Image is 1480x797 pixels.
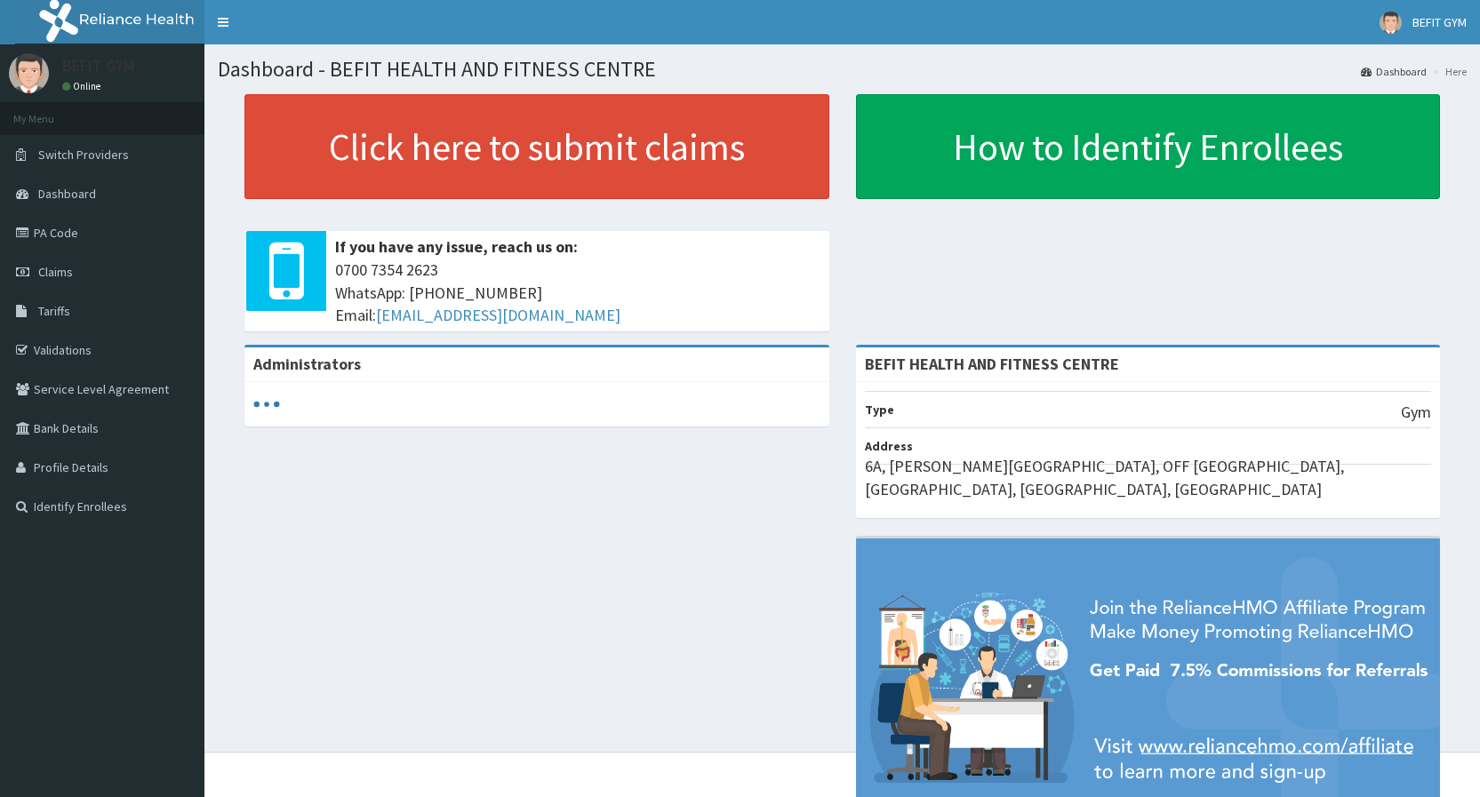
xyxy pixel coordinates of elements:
[856,94,1441,199] a: How to Identify Enrollees
[38,186,96,202] span: Dashboard
[335,259,820,327] span: 0700 7354 2623 WhatsApp: [PHONE_NUMBER] Email:
[1380,12,1402,34] img: User Image
[38,264,73,280] span: Claims
[865,455,1432,500] p: 6A, [PERSON_NAME][GEOGRAPHIC_DATA], OFF [GEOGRAPHIC_DATA], [GEOGRAPHIC_DATA], [GEOGRAPHIC_DATA], ...
[253,391,280,418] svg: audio-loading
[9,53,49,93] img: User Image
[1412,14,1467,30] span: BEFIT GYM
[218,58,1467,81] h1: Dashboard - BEFIT HEALTH AND FITNESS CENTRE
[1428,64,1467,79] li: Here
[376,305,620,325] a: [EMAIL_ADDRESS][DOMAIN_NAME]
[253,354,361,374] b: Administrators
[1361,64,1427,79] a: Dashboard
[865,438,913,454] b: Address
[335,236,578,257] b: If you have any issue, reach us on:
[62,80,105,92] a: Online
[865,354,1119,374] strong: BEFIT HEALTH AND FITNESS CENTRE
[62,58,134,74] p: BEFIT GYM
[38,303,70,319] span: Tariffs
[865,402,894,418] b: Type
[1401,401,1431,424] p: Gym
[244,94,829,199] a: Click here to submit claims
[38,147,129,163] span: Switch Providers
